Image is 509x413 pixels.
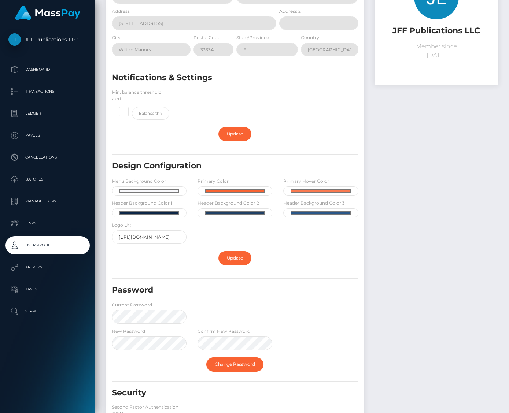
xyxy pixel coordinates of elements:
[8,33,21,46] img: JFF Publications LLC
[5,192,90,211] a: Manage Users
[198,200,259,206] label: Header Background Color 2
[5,60,90,79] a: Dashboard
[112,328,145,335] label: New Password
[112,8,130,15] label: Address
[236,34,269,41] label: State/Province
[112,200,172,206] label: Header Background Color 1
[193,34,220,41] label: Postal Code
[8,108,87,119] p: Ledger
[198,328,250,335] label: Confirm New Password
[8,86,87,97] p: Transactions
[112,34,121,41] label: City
[15,6,80,20] img: MassPay Logo
[8,174,87,185] p: Batches
[8,130,87,141] p: Payees
[279,8,301,15] label: Address 2
[112,72,320,83] h5: Notifications & Settings
[5,104,90,123] a: Ledger
[5,148,90,167] a: Cancellations
[301,34,319,41] label: Country
[8,218,87,229] p: Links
[5,170,90,189] a: Batches
[283,178,329,185] label: Primary Hover Color
[8,306,87,317] p: Search
[5,236,90,254] a: User Profile
[5,280,90,298] a: Taxes
[283,200,345,206] label: Header Background Color 3
[112,284,320,296] h5: Password
[8,284,87,295] p: Taxes
[5,126,90,145] a: Payees
[8,152,87,163] p: Cancellations
[5,214,90,232] a: Links
[112,222,132,228] label: Logo Url:
[112,178,166,185] label: Menu Background Color
[218,127,251,141] a: Update
[8,262,87,273] p: API Keys
[8,196,87,207] p: Manage Users
[5,82,90,101] a: Transactions
[380,25,493,37] h5: JFF Publications LLC
[8,64,87,75] p: Dashboard
[112,302,152,308] label: Current Password
[112,387,320,399] h5: Security
[5,302,90,320] a: Search
[112,89,169,102] label: Min. balance threshold alert
[380,42,493,60] p: Member since [DATE]
[5,258,90,276] a: API Keys
[8,240,87,251] p: User Profile
[206,357,263,371] a: Change Password
[5,36,90,43] span: JFF Publications LLC
[198,178,229,185] label: Primary Color
[112,160,320,172] h5: Design Configuration
[218,251,251,265] a: Update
